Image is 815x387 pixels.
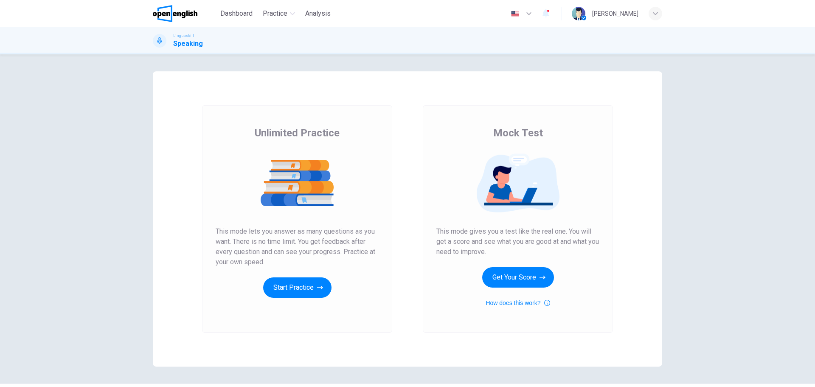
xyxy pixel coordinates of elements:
a: OpenEnglish logo [153,5,217,22]
img: OpenEnglish logo [153,5,197,22]
button: How does this work? [486,298,550,308]
img: Profile picture [572,7,585,20]
span: This mode gives you a test like the real one. You will get a score and see what you are good at a... [436,226,599,257]
span: Linguaskill [173,33,194,39]
button: Practice [259,6,298,21]
span: Analysis [305,8,331,19]
span: This mode lets you answer as many questions as you want. There is no time limit. You get feedback... [216,226,379,267]
span: Mock Test [493,126,543,140]
span: Dashboard [220,8,253,19]
button: Dashboard [217,6,256,21]
button: Analysis [302,6,334,21]
h1: Speaking [173,39,203,49]
button: Start Practice [263,277,332,298]
span: Unlimited Practice [255,126,340,140]
span: Practice [263,8,287,19]
div: [PERSON_NAME] [592,8,638,19]
img: en [510,11,520,17]
button: Get Your Score [482,267,554,288]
